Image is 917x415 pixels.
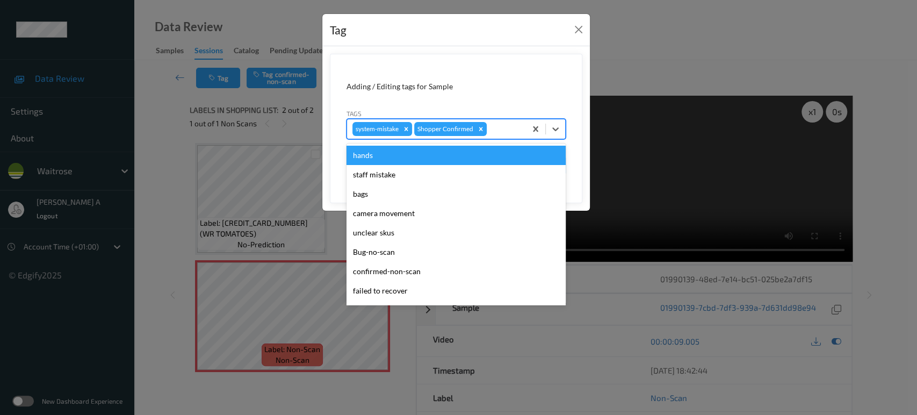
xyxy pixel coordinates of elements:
[346,81,566,92] div: Adding / Editing tags for Sample
[346,146,566,165] div: hands
[346,262,566,281] div: confirmed-non-scan
[346,184,566,204] div: bags
[346,109,362,118] label: Tags
[330,22,346,39] div: Tag
[475,122,487,136] div: Remove Shopper Confirmed
[346,300,566,320] div: product recovered
[346,242,566,262] div: Bug-no-scan
[346,223,566,242] div: unclear skus
[400,122,412,136] div: Remove system-mistake
[346,165,566,184] div: staff mistake
[352,122,400,136] div: system-mistake
[346,204,566,223] div: camera movement
[571,22,586,37] button: Close
[414,122,475,136] div: Shopper Confirmed
[346,281,566,300] div: failed to recover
